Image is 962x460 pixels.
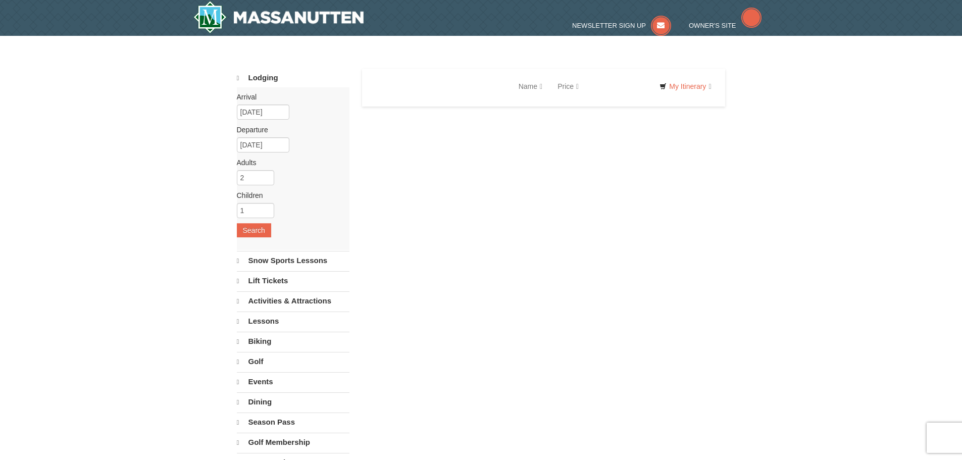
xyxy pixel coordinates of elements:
span: Newsletter Sign Up [572,22,646,29]
a: Massanutten Resort [193,1,364,33]
img: Massanutten Resort Logo [193,1,364,33]
a: Golf Membership [237,433,349,452]
a: Lessons [237,312,349,331]
a: Golf [237,352,349,371]
label: Adults [237,158,342,168]
a: Snow Sports Lessons [237,251,349,270]
a: Season Pass [237,413,349,432]
span: Owner's Site [689,22,736,29]
a: Lift Tickets [237,271,349,290]
label: Children [237,190,342,200]
button: Search [237,223,271,237]
label: Arrival [237,92,342,102]
label: Departure [237,125,342,135]
a: Biking [237,332,349,351]
a: Name [511,76,550,96]
a: Owner's Site [689,22,762,29]
a: Activities & Attractions [237,291,349,311]
a: Events [237,372,349,391]
a: Newsletter Sign Up [572,22,671,29]
a: My Itinerary [653,79,718,94]
a: Dining [237,392,349,412]
a: Price [550,76,586,96]
a: Lodging [237,69,349,87]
